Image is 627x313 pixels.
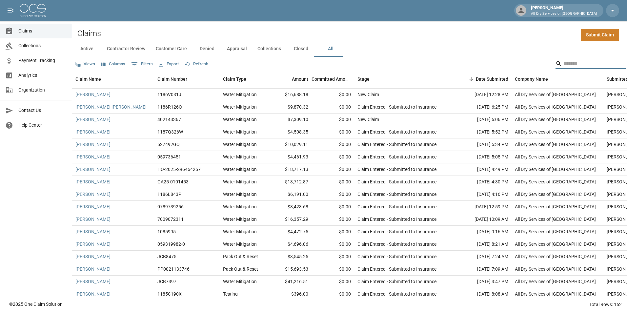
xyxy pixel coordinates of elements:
span: Help Center [18,122,67,129]
div: dynamic tabs [72,41,627,57]
div: $3,545.25 [269,251,312,263]
span: Collections [18,42,67,49]
div: $0.00 [312,114,354,126]
a: [PERSON_NAME] [75,253,111,260]
div: $0.00 [312,163,354,176]
div: $396.00 [269,288,312,301]
div: Pack Out & Reset [223,253,258,260]
div: $0.00 [312,151,354,163]
div: $0.00 [312,89,354,101]
div: Water Mitigation [223,278,257,285]
p: All Dry Services of [GEOGRAPHIC_DATA] [531,11,597,17]
div: Water Mitigation [223,91,257,98]
div: $0.00 [312,101,354,114]
div: $4,696.06 [269,238,312,251]
div: [DATE] 4:49 PM [453,163,512,176]
div: Water Mitigation [223,228,257,235]
div: Claim Entered - Submitted to Insurance [357,154,436,160]
div: $4,461.93 [269,151,312,163]
div: Amount [269,70,312,88]
div: HO-2025-296464257 [157,166,201,173]
div: All Dry Services of Atlanta [515,104,596,110]
div: $8,423.68 [269,201,312,213]
div: [DATE] 12:59 PM [453,201,512,213]
div: All Dry Services of Atlanta [515,129,596,135]
button: Collections [252,41,286,57]
div: Water Mitigation [223,166,257,173]
div: 1186R126Q [157,104,182,110]
div: Claim Entered - Submitted to Insurance [357,228,436,235]
div: Claim Number [154,70,220,88]
button: Active [72,41,102,57]
div: Date Submitted [476,70,508,88]
div: [DATE] 5:05 PM [453,151,512,163]
div: All Dry Services of Atlanta [515,91,596,98]
div: Claim Entered - Submitted to Insurance [357,266,436,272]
div: All Dry Services of Atlanta [515,266,596,272]
span: Organization [18,87,67,94]
div: [DATE] 8:21 AM [453,238,512,251]
div: All Dry Services of Atlanta [515,116,596,123]
div: All Dry Services of Atlanta [515,253,596,260]
div: $0.00 [312,238,354,251]
span: Claims [18,28,67,34]
div: $6,191.00 [269,188,312,201]
div: All Dry Services of Atlanta [515,178,596,185]
div: $9,870.32 [269,101,312,114]
div: Committed Amount [312,70,354,88]
div: [DATE] 5:34 PM [453,138,512,151]
div: Claim Type [223,70,246,88]
div: Water Mitigation [223,191,257,198]
button: All [316,41,345,57]
button: Refresh [183,59,210,69]
div: 1187Q326W [157,129,183,135]
div: [DATE] 10:09 AM [453,213,512,226]
button: Contractor Review [102,41,151,57]
a: [PERSON_NAME] [PERSON_NAME] [75,104,147,110]
a: Submit Claim [581,29,619,41]
div: $10,029.11 [269,138,312,151]
div: $4,472.75 [269,226,312,238]
div: $0.00 [312,176,354,188]
a: [PERSON_NAME] [75,129,111,135]
div: All Dry Services of Atlanta [515,203,596,210]
button: open drawer [4,4,17,17]
div: Search [556,58,626,70]
div: Company Name [515,70,548,88]
div: [DATE] 6:06 PM [453,114,512,126]
div: Claim Entered - Submitted to Insurance [357,191,436,198]
div: [DATE] 9:16 AM [453,226,512,238]
div: New Claim [357,116,379,123]
div: Water Mitigation [223,203,257,210]
div: All Dry Services of Atlanta [515,166,596,173]
button: Denied [192,41,222,57]
div: $0.00 [312,288,354,301]
h2: Claims [77,29,101,38]
a: [PERSON_NAME] [75,154,111,160]
button: Show filters [130,59,154,70]
div: 402143367 [157,116,181,123]
div: 059736451 [157,154,181,160]
div: $13,712.87 [269,176,312,188]
a: [PERSON_NAME] [75,291,111,297]
div: Water Mitigation [223,216,257,222]
div: Claim Name [75,70,101,88]
div: Committed Amount [312,70,351,88]
div: $0.00 [312,226,354,238]
div: All Dry Services of Atlanta [515,141,596,148]
div: All Dry Services of Atlanta [515,216,596,222]
div: $15,693.53 [269,263,312,276]
div: Amount [292,70,308,88]
div: Water Mitigation [223,154,257,160]
div: 1085995 [157,228,176,235]
div: Claim Entered - Submitted to Insurance [357,129,436,135]
div: $0.00 [312,138,354,151]
div: 527492GQ [157,141,180,148]
div: Claim Entered - Submitted to Insurance [357,278,436,285]
button: Views [73,59,97,69]
div: $41,216.51 [269,276,312,288]
div: JCB8475 [157,253,176,260]
div: $0.00 [312,188,354,201]
a: [PERSON_NAME] [75,178,111,185]
a: [PERSON_NAME] [75,191,111,198]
